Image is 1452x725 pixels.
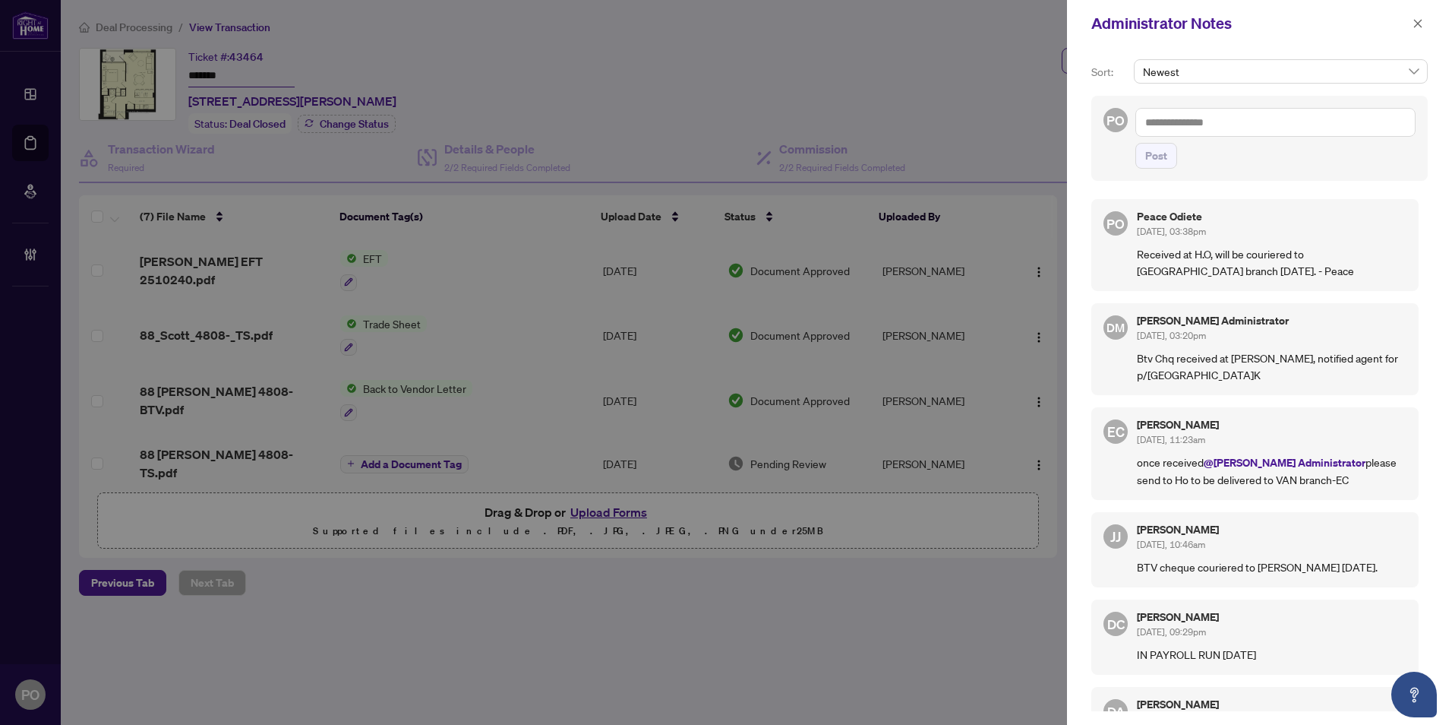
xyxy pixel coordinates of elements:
[1137,454,1406,488] p: once received please send to Ho to be delivered to VAN branch-EC
[1106,614,1125,635] span: DC
[1137,330,1206,341] span: [DATE], 03:20pm
[1204,455,1365,470] span: @[PERSON_NAME] Administrator
[1143,60,1419,83] span: Newest
[1137,245,1406,279] p: Received at H.O, will be couriered to [GEOGRAPHIC_DATA] branch [DATE]. - Peace
[1137,699,1406,710] h5: [PERSON_NAME]
[1137,226,1206,237] span: [DATE], 03:38pm
[1106,318,1125,337] span: DM
[1137,350,1406,383] p: Btv Chq received at [PERSON_NAME], notified agent for p/[GEOGRAPHIC_DATA]K
[1106,109,1124,130] span: PO
[1137,419,1406,430] h5: [PERSON_NAME]
[1413,18,1423,29] span: close
[1110,526,1121,547] span: JJ
[1107,421,1125,442] span: EC
[1137,646,1406,663] p: IN PAYROLL RUN [DATE]
[1091,64,1128,81] p: Sort:
[1137,559,1406,575] p: BTV cheque couriered to [PERSON_NAME] [DATE].
[1137,315,1406,326] h5: [PERSON_NAME] Administrator
[1091,12,1408,35] div: Administrator Notes
[1106,701,1125,722] span: DA
[1137,612,1406,622] h5: [PERSON_NAME]
[1391,672,1437,717] button: Open asap
[1135,143,1177,169] button: Post
[1137,434,1205,445] span: [DATE], 11:23am
[1137,524,1406,535] h5: [PERSON_NAME]
[1137,539,1205,550] span: [DATE], 10:46am
[1106,213,1124,233] span: PO
[1137,626,1206,638] span: [DATE], 09:29pm
[1137,211,1406,222] h5: Peace Odiete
